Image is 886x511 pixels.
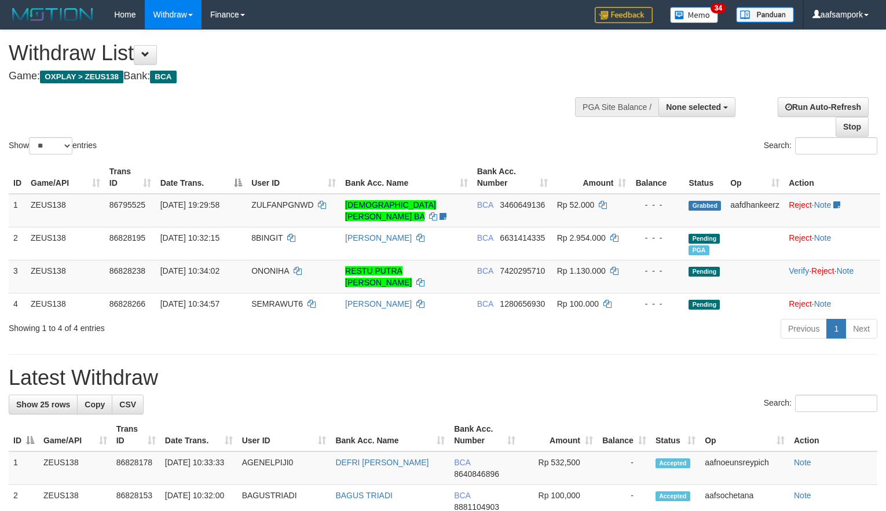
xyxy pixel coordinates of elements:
[160,418,237,451] th: Date Trans.: activate to sort column ascending
[781,319,827,339] a: Previous
[789,266,809,275] a: Verify
[335,491,393,500] a: BAGUS TRIADI
[557,266,606,275] span: Rp 1.130.000
[711,3,726,13] span: 34
[109,266,145,275] span: 86828238
[726,194,784,227] td: aafdhankeerz
[837,266,854,275] a: Note
[845,319,877,339] a: Next
[454,469,499,479] span: Copy 8640846896 to clipboard
[684,161,726,194] th: Status
[764,137,877,155] label: Search:
[251,200,313,209] span: ZULFANPGNWD
[345,200,436,221] a: [DEMOGRAPHIC_DATA][PERSON_NAME] BA
[454,458,470,467] span: BCA
[9,395,78,414] a: Show 25 rows
[789,299,812,308] a: Reject
[237,451,331,485] td: AGENELPIJI0
[826,319,846,339] a: 1
[520,451,598,485] td: Rp 532,500
[9,418,39,451] th: ID: activate to sort column descending
[689,201,721,211] span: Grabbed
[500,200,545,209] span: Copy 3460649136 to clipboard
[156,161,247,194] th: Date Trans.: activate to sort column descending
[237,418,331,451] th: User ID: activate to sort column ascending
[784,227,880,260] td: ·
[335,458,429,467] a: DEFRI [PERSON_NAME]
[345,233,412,242] a: [PERSON_NAME]
[651,418,700,451] th: Status: activate to sort column ascending
[160,299,219,308] span: [DATE] 10:34:57
[16,400,70,409] span: Show 25 rows
[598,418,651,451] th: Balance: activate to sort column ascending
[700,418,789,451] th: Op: activate to sort column ascending
[345,299,412,308] a: [PERSON_NAME]
[150,71,176,83] span: BCA
[251,299,303,308] span: SEMRAWUT6
[26,293,105,314] td: ZEUS138
[105,161,156,194] th: Trans ID: activate to sort column ascending
[500,299,545,308] span: Copy 1280656930 to clipboard
[736,7,794,23] img: panduan.png
[77,395,112,414] a: Copy
[635,298,679,310] div: - - -
[85,400,105,409] span: Copy
[811,266,834,275] a: Reject
[341,161,473,194] th: Bank Acc. Name: activate to sort column ascending
[109,299,145,308] span: 86828266
[26,260,105,293] td: ZEUS138
[500,266,545,275] span: Copy 7420295710 to clipboard
[109,233,145,242] span: 86828195
[9,42,579,65] h1: Withdraw List
[784,161,880,194] th: Action
[500,233,545,242] span: Copy 6631414335 to clipboard
[520,418,598,451] th: Amount: activate to sort column ascending
[9,161,26,194] th: ID
[836,117,869,137] a: Stop
[9,451,39,485] td: 1
[789,200,812,209] a: Reject
[477,200,493,209] span: BCA
[598,451,651,485] td: -
[39,451,112,485] td: ZEUS138
[784,194,880,227] td: ·
[789,233,812,242] a: Reject
[670,7,719,23] img: Button%20Memo.svg
[454,491,470,500] span: BCA
[345,266,412,287] a: RESTU PUTRA [PERSON_NAME]
[251,266,289,275] span: ONONIHA
[575,97,658,117] div: PGA Site Balance /
[795,137,877,155] input: Search:
[666,102,721,112] span: None selected
[247,161,341,194] th: User ID: activate to sort column ascending
[251,233,283,242] span: 8BINGIT
[764,395,877,412] label: Search:
[9,137,97,155] label: Show entries
[160,200,219,209] span: [DATE] 19:29:58
[631,161,684,194] th: Balance
[9,318,361,334] div: Showing 1 to 4 of 4 entries
[473,161,552,194] th: Bank Acc. Number: activate to sort column ascending
[635,199,679,211] div: - - -
[794,491,811,500] a: Note
[160,451,237,485] td: [DATE] 10:33:33
[689,234,720,244] span: Pending
[656,491,690,501] span: Accepted
[814,200,832,209] a: Note
[689,267,720,277] span: Pending
[689,300,720,310] span: Pending
[814,233,832,242] a: Note
[635,265,679,277] div: - - -
[112,418,160,451] th: Trans ID: activate to sort column ascending
[477,233,493,242] span: BCA
[789,418,877,451] th: Action
[9,293,26,314] td: 4
[795,395,877,412] input: Search:
[635,232,679,244] div: - - -
[9,194,26,227] td: 1
[112,451,160,485] td: 86828178
[700,451,789,485] td: aafnoeunsreypich
[9,227,26,260] td: 2
[331,418,449,451] th: Bank Acc. Name: activate to sort column ascending
[557,233,606,242] span: Rp 2.954.000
